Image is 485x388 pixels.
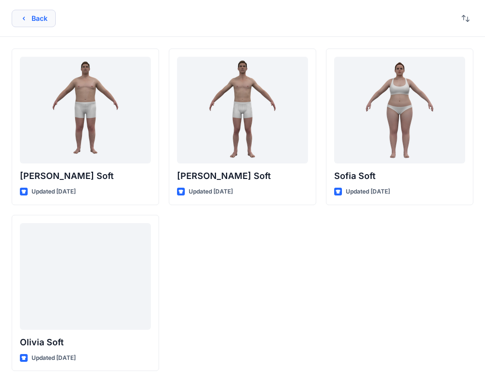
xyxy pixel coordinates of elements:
[346,187,390,197] p: Updated [DATE]
[32,187,76,197] p: Updated [DATE]
[177,169,308,183] p: [PERSON_NAME] Soft
[334,57,465,163] a: Sofia Soft
[20,57,151,163] a: Joseph Soft
[334,169,465,183] p: Sofia Soft
[32,353,76,363] p: Updated [DATE]
[189,187,233,197] p: Updated [DATE]
[177,57,308,163] a: Oliver Soft
[20,336,151,349] p: Olivia Soft
[12,10,56,27] button: Back
[20,169,151,183] p: [PERSON_NAME] Soft
[20,223,151,330] a: Olivia Soft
